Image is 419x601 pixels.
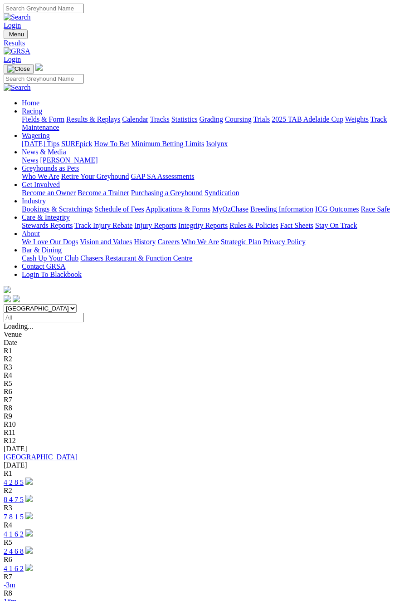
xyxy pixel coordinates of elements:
a: SUREpick [61,140,92,148]
a: Login To Blackbook [22,271,82,278]
a: News [22,156,38,164]
a: Cash Up Your Club [22,254,78,262]
a: Race Safe [361,205,390,213]
a: Schedule of Fees [94,205,144,213]
input: Select date [4,313,84,322]
div: Industry [22,205,415,213]
img: Search [4,13,31,21]
a: -3m [4,581,15,589]
a: [GEOGRAPHIC_DATA] [4,453,78,461]
a: 2025 TAB Adelaide Cup [272,115,343,123]
div: R12 [4,437,415,445]
a: Purchasing a Greyhound [131,189,203,197]
img: logo-grsa-white.png [35,64,43,71]
a: Industry [22,197,46,205]
div: R9 [4,412,415,420]
img: play-circle.svg [25,564,33,571]
img: twitter.svg [13,295,20,302]
a: Tracks [150,115,170,123]
span: Menu [9,31,24,38]
a: Login [4,55,21,63]
input: Search [4,74,84,84]
div: Date [4,339,415,347]
a: News & Media [22,148,66,156]
a: MyOzChase [212,205,248,213]
div: Bar & Dining [22,254,415,262]
div: [DATE] [4,445,415,453]
a: Become a Trainer [78,189,129,197]
span: Loading... [4,322,33,330]
a: Racing [22,107,42,115]
img: GRSA [4,47,30,55]
div: R1 [4,347,415,355]
a: Breeding Information [250,205,313,213]
a: Injury Reports [134,222,176,229]
div: R6 [4,388,415,396]
a: Integrity Reports [178,222,228,229]
a: History [134,238,156,246]
a: Minimum Betting Limits [131,140,204,148]
a: Results & Replays [66,115,120,123]
a: Fact Sheets [280,222,313,229]
img: play-circle.svg [25,547,33,554]
a: Care & Integrity [22,213,70,221]
button: Toggle navigation [4,64,34,74]
a: Contact GRSA [22,262,65,270]
a: Stewards Reports [22,222,73,229]
div: About [22,238,415,246]
div: R5 [4,379,415,388]
a: Trials [253,115,270,123]
a: Statistics [171,115,198,123]
a: [PERSON_NAME] [40,156,97,164]
div: R5 [4,538,415,547]
a: Who We Are [181,238,219,246]
img: Search [4,84,31,92]
a: Retire Your Greyhound [61,172,129,180]
div: Get Involved [22,189,415,197]
a: Become an Owner [22,189,76,197]
a: Rules & Policies [229,222,278,229]
a: 4 1 6 2 [4,565,24,572]
div: R2 [4,355,415,363]
div: R8 [4,589,415,597]
div: R7 [4,573,415,581]
a: Login [4,21,21,29]
input: Search [4,4,84,13]
a: Wagering [22,132,50,139]
div: R8 [4,404,415,412]
div: Care & Integrity [22,222,415,230]
a: [DATE] Tips [22,140,59,148]
a: Careers [157,238,180,246]
a: Coursing [225,115,252,123]
button: Toggle navigation [4,30,28,39]
div: R1 [4,469,415,478]
div: R2 [4,487,415,495]
a: Bar & Dining [22,246,62,254]
div: Racing [22,115,415,132]
a: Get Involved [22,181,60,188]
div: R3 [4,363,415,371]
a: Track Injury Rebate [74,222,132,229]
a: 8 4 7 5 [4,496,24,503]
div: Wagering [22,140,415,148]
div: R6 [4,556,415,564]
a: Grading [200,115,223,123]
a: Vision and Values [80,238,132,246]
a: Fields & Form [22,115,64,123]
a: Home [22,99,39,107]
a: GAP SA Assessments [131,172,195,180]
img: Close [7,65,30,73]
a: 7 8 1 5 [4,513,24,521]
div: News & Media [22,156,415,164]
a: Track Maintenance [22,115,387,131]
a: Chasers Restaurant & Function Centre [80,254,192,262]
a: About [22,230,40,237]
div: R4 [4,521,415,529]
div: R4 [4,371,415,379]
a: Stay On Track [315,222,357,229]
a: Privacy Policy [263,238,306,246]
div: R11 [4,429,415,437]
a: Isolynx [206,140,228,148]
img: play-circle.svg [25,495,33,502]
a: Results [4,39,415,47]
